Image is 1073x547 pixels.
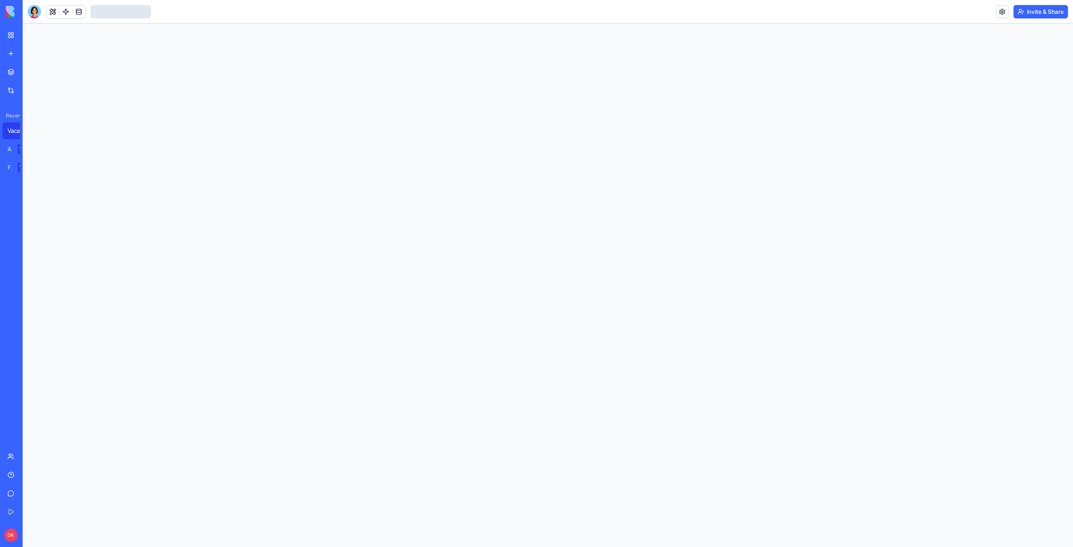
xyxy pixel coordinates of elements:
[3,141,36,158] a: AI Logo GeneratorTRY
[3,122,36,139] a: Vacation Planner
[3,112,20,119] span: Recent
[18,144,31,154] div: TRY
[1013,5,1068,18] button: Invite & Share
[8,145,12,153] div: AI Logo Generator
[8,127,31,135] div: Vacation Planner
[6,6,58,18] img: logo
[3,159,36,176] a: Feedback FormTRY
[18,163,31,173] div: TRY
[8,163,12,172] div: Feedback Form
[4,529,18,542] span: DK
